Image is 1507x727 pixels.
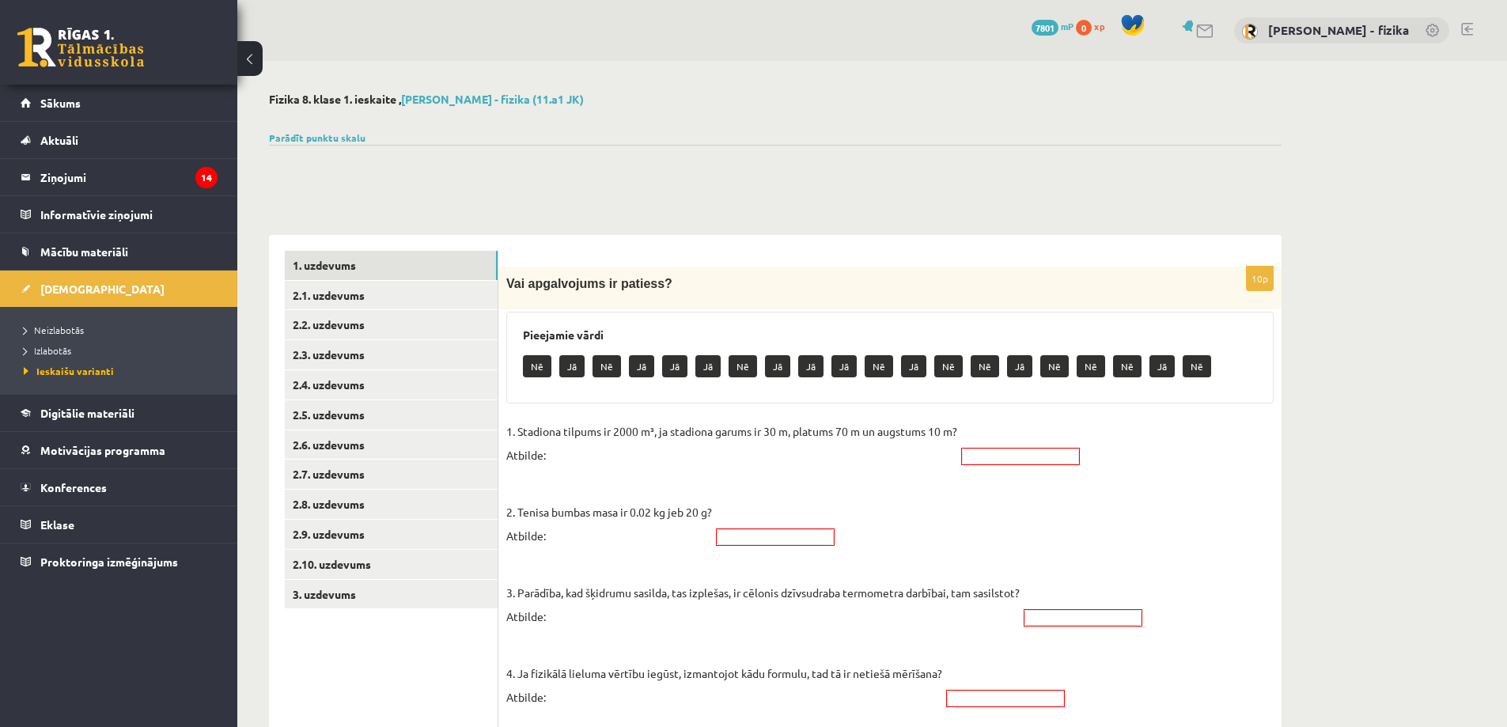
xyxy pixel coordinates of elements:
[729,355,757,377] p: Nē
[285,281,498,310] a: 2.1. uzdevums
[40,443,165,457] span: Motivācijas programma
[269,131,365,144] a: Parādīt punktu skalu
[21,233,218,270] a: Mācību materiāli
[24,364,222,378] a: Ieskaišu varianti
[695,355,721,377] p: Jā
[40,96,81,110] span: Sākums
[593,355,621,377] p: Nē
[1242,24,1258,40] img: Krišjānis Kalme - fizika
[506,419,957,467] p: 1. Stadiona tilpums ir 2000 m³, ja stadiona garums ir 30 m, platums 70 m un augstums 10 m? Atbilde:
[1032,20,1073,32] a: 7801 mP
[934,355,963,377] p: Nē
[506,277,672,290] span: Vai apgalvojums ir patiess?
[559,355,585,377] p: Jā
[1094,20,1104,32] span: xp
[1076,20,1112,32] a: 0 xp
[901,355,926,377] p: Jā
[21,469,218,505] a: Konferences
[1077,355,1105,377] p: Nē
[285,430,498,460] a: 2.6. uzdevums
[506,557,1020,628] p: 3. Parādība, kad šķidrumu sasilda, tas izplešas, ir cēlonis dzīvsudraba termometra darbībai, tam ...
[24,323,222,337] a: Neizlabotās
[831,355,857,377] p: Jā
[285,370,498,399] a: 2.4. uzdevums
[40,517,74,532] span: Eklase
[1183,355,1211,377] p: Nē
[285,580,498,609] a: 3. uzdevums
[1149,355,1175,377] p: Jā
[798,355,824,377] p: Jā
[24,324,84,336] span: Neizlabotās
[285,310,498,339] a: 2.2. uzdevums
[24,365,114,377] span: Ieskaišu varianti
[506,638,942,709] p: 4. Ja fizikālā lieluma vērtību iegūst, izmantojot kādu formulu, tad tā ir netiešā mērīšana? Atbilde:
[40,196,218,233] legend: Informatīvie ziņojumi
[40,133,78,147] span: Aktuāli
[285,340,498,369] a: 2.3. uzdevums
[1061,20,1073,32] span: mP
[269,93,1282,106] h2: Fizika 8. klase 1. ieskaite ,
[21,506,218,543] a: Eklase
[21,432,218,468] a: Motivācijas programma
[40,244,128,259] span: Mācību materiāli
[21,85,218,121] a: Sākums
[523,355,551,377] p: Nē
[285,251,498,280] a: 1. uzdevums
[401,92,584,106] a: [PERSON_NAME] - fizika (11.a1 JK)
[21,543,218,580] a: Proktoringa izmēģinājums
[1113,355,1142,377] p: Nē
[40,159,218,195] legend: Ziņojumi
[285,460,498,489] a: 2.7. uzdevums
[285,520,498,549] a: 2.9. uzdevums
[1007,355,1032,377] p: Jā
[24,343,222,358] a: Izlabotās
[1076,20,1092,36] span: 0
[40,282,165,296] span: [DEMOGRAPHIC_DATA]
[1268,22,1409,38] a: [PERSON_NAME] - fizika
[971,355,999,377] p: Nē
[21,395,218,431] a: Digitālie materiāli
[21,196,218,233] a: Informatīvie ziņojumi
[1246,266,1274,291] p: 10p
[765,355,790,377] p: Jā
[17,28,144,67] a: Rīgas 1. Tālmācības vidusskola
[1040,355,1069,377] p: Nē
[865,355,893,377] p: Nē
[24,344,71,357] span: Izlabotās
[506,476,712,547] p: 2. Tenisa bumbas masa ir 0.02 kg jeb 20 g? Atbilde:
[629,355,654,377] p: Jā
[195,167,218,188] i: 14
[40,480,107,494] span: Konferences
[1032,20,1058,36] span: 7801
[21,271,218,307] a: [DEMOGRAPHIC_DATA]
[40,555,178,569] span: Proktoringa izmēģinājums
[523,328,1257,342] h3: Pieejamie vārdi
[21,122,218,158] a: Aktuāli
[285,550,498,579] a: 2.10. uzdevums
[40,406,134,420] span: Digitālie materiāli
[285,490,498,519] a: 2.8. uzdevums
[21,159,218,195] a: Ziņojumi14
[662,355,687,377] p: Jā
[285,400,498,430] a: 2.5. uzdevums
